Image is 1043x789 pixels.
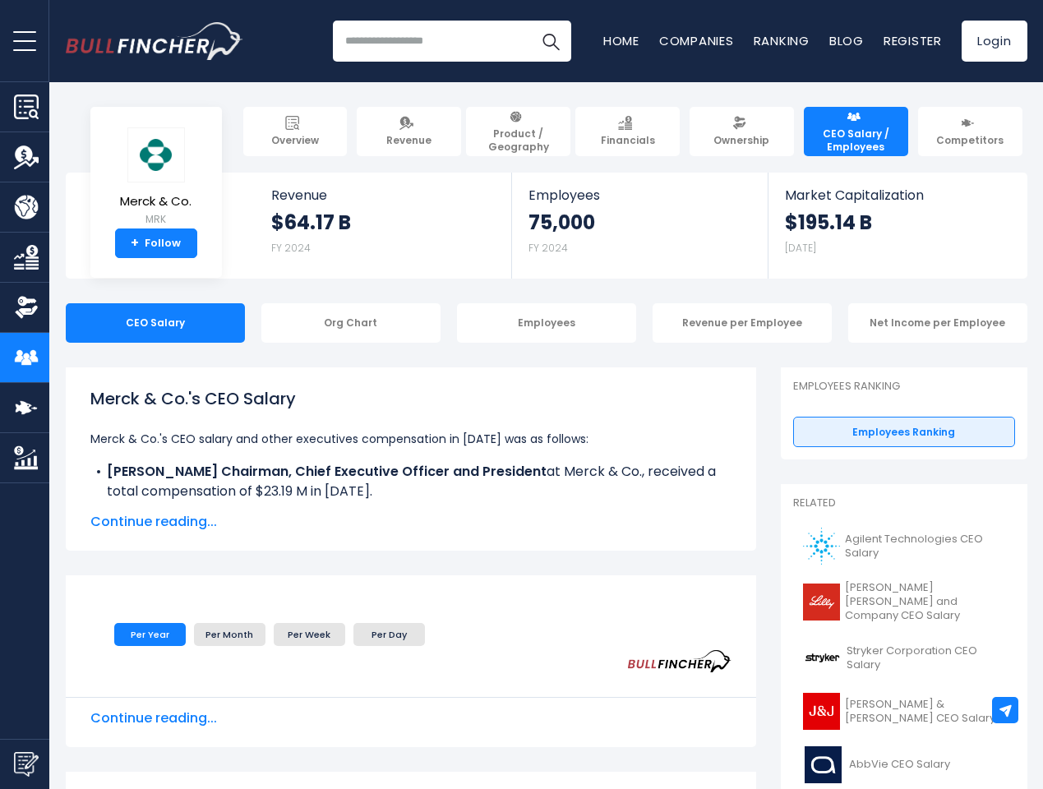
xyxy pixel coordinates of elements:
[194,623,265,646] li: Per Month
[847,644,1005,672] span: Stryker Corporation CEO Salary
[785,210,872,235] strong: $195.14 B
[66,22,242,60] a: Go to homepage
[271,241,311,255] small: FY 2024
[849,758,950,772] span: AbbVie CEO Salary
[793,417,1015,448] a: Employees Ranking
[601,134,655,147] span: Financials
[803,693,840,730] img: JNJ logo
[804,107,908,156] a: CEO Salary / Employees
[115,228,197,258] a: +Follow
[90,462,731,501] li: at Merck & Co., received a total compensation of $23.19 M in [DATE].
[793,742,1015,787] a: AbbVie CEO Salary
[386,134,432,147] span: Revenue
[793,577,1015,627] a: [PERSON_NAME] [PERSON_NAME] and Company CEO Salary
[803,584,840,621] img: LLY logo
[14,295,39,320] img: Ownership
[603,32,639,49] a: Home
[884,32,942,49] a: Register
[845,581,1005,623] span: [PERSON_NAME] [PERSON_NAME] and Company CEO Salary
[243,107,348,156] a: Overview
[120,212,192,227] small: MRK
[528,210,595,235] strong: 75,000
[261,303,441,343] div: Org Chart
[107,462,547,481] b: [PERSON_NAME] Chairman, Chief Executive Officer and President
[357,107,461,156] a: Revenue
[66,303,245,343] div: CEO Salary
[120,195,192,209] span: Merck & Co.
[528,187,751,203] span: Employees
[90,708,731,728] span: Continue reading...
[793,524,1015,569] a: Agilent Technologies CEO Salary
[690,107,794,156] a: Ownership
[512,173,768,272] a: Employees 75,000 FY 2024
[768,173,1025,272] a: Market Capitalization $195.14 B [DATE]
[653,303,832,343] div: Revenue per Employee
[918,107,1022,156] a: Competitors
[793,380,1015,394] p: Employees Ranking
[457,303,636,343] div: Employees
[90,512,731,532] span: Continue reading...
[271,210,351,235] strong: $64.17 B
[785,187,1008,203] span: Market Capitalization
[90,386,731,411] h1: Merck & Co.'s CEO Salary
[793,496,1015,510] p: Related
[274,623,345,646] li: Per Week
[528,241,568,255] small: FY 2024
[271,187,496,203] span: Revenue
[131,236,139,251] strong: +
[353,623,425,646] li: Per Day
[936,134,1004,147] span: Competitors
[803,746,844,783] img: ABBV logo
[962,21,1027,62] a: Login
[119,127,192,229] a: Merck & Co. MRK
[793,689,1015,734] a: [PERSON_NAME] & [PERSON_NAME] CEO Salary
[114,623,186,646] li: Per Year
[271,134,319,147] span: Overview
[811,127,901,153] span: CEO Salary / Employees
[845,533,1004,561] span: Agilent Technologies CEO Salary
[90,429,731,449] p: Merck & Co.'s CEO salary and other executives compensation in [DATE] was as follows:
[785,241,816,255] small: [DATE]
[575,107,680,156] a: Financials
[466,107,570,156] a: Product / Geography
[829,32,864,49] a: Blog
[473,127,563,153] span: Product / Geography
[659,32,734,49] a: Companies
[754,32,810,49] a: Ranking
[845,698,1005,726] span: [PERSON_NAME] & [PERSON_NAME] CEO Salary
[848,303,1027,343] div: Net Income per Employee
[713,134,769,147] span: Ownership
[66,22,243,60] img: Bullfincher logo
[255,173,512,272] a: Revenue $64.17 B FY 2024
[793,635,1015,681] a: Stryker Corporation CEO Salary
[530,21,571,62] button: Search
[803,639,842,676] img: SYK logo
[803,528,841,565] img: A logo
